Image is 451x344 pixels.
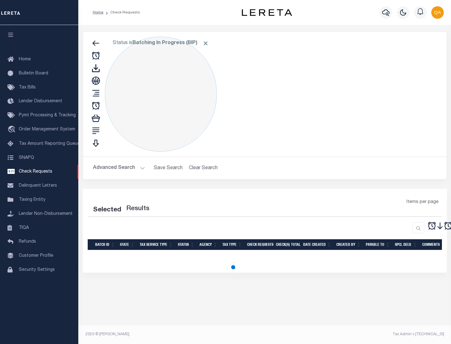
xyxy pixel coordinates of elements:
[392,239,420,250] th: Spcl Delv.
[103,10,140,15] li: Check Requests
[363,239,392,250] th: Payable To
[273,239,301,250] th: Check(s) Total
[19,254,53,258] span: Customer Profile
[8,126,18,134] i: travel_explore
[132,41,209,46] b: Batching In Progress (BIP)
[407,199,438,206] span: Items per page
[93,11,103,14] a: Home
[19,225,29,230] span: TIQA
[19,184,57,188] span: Delinquent Letters
[19,169,52,174] span: Check Requests
[202,40,209,47] span: Click to Remove
[186,162,220,174] button: Clear Search
[301,239,334,250] th: Date Created
[19,113,76,118] span: Pymt Processing & Tracking
[269,331,444,337] div: Tax Admin v.[TECHNICAL_ID]
[81,331,265,337] div: 2025 © [PERSON_NAME].
[117,239,137,250] th: State
[19,71,48,76] span: Bulletin Board
[197,239,220,250] th: Agency
[19,99,62,104] span: Lender Disbursement
[19,240,36,244] span: Refunds
[19,127,75,132] span: Order Management System
[126,204,149,214] label: Results
[19,142,80,146] span: Tax Amount Reporting Queue
[93,162,145,174] button: Advanced Search
[150,162,186,174] button: Save Search
[19,198,45,202] span: Taxing Entity
[105,37,217,152] div: Click to Edit
[93,205,121,215] div: Selected
[242,9,292,16] img: logo-dark.svg
[93,239,117,250] th: Batch Id
[19,85,36,90] span: Tax Bills
[431,6,444,19] img: svg+xml;base64,PHN2ZyB4bWxucz0iaHR0cDovL3d3dy53My5vcmcvMjAwMC9zdmciIHBvaW50ZXItZXZlbnRzPSJub25lIi...
[19,268,55,272] span: Security Settings
[175,239,197,250] th: Status
[334,239,363,250] th: Created By
[19,57,31,62] span: Home
[19,212,73,216] span: Lender Non-Disbursement
[19,155,34,160] span: SNAPQ
[245,239,273,250] th: Check Requests
[420,239,448,250] th: Comments
[137,239,175,250] th: Tax Service Type
[220,239,245,250] th: Tax Type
